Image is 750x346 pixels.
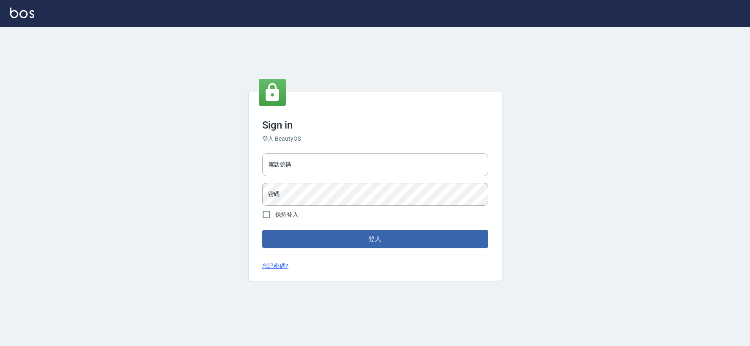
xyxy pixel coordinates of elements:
span: 保持登入 [275,210,299,219]
a: 忘記密碼? [262,262,289,271]
h6: 登入 BeautyOS [262,134,488,143]
button: 登入 [262,230,488,248]
img: Logo [10,8,34,18]
h3: Sign in [262,119,488,131]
